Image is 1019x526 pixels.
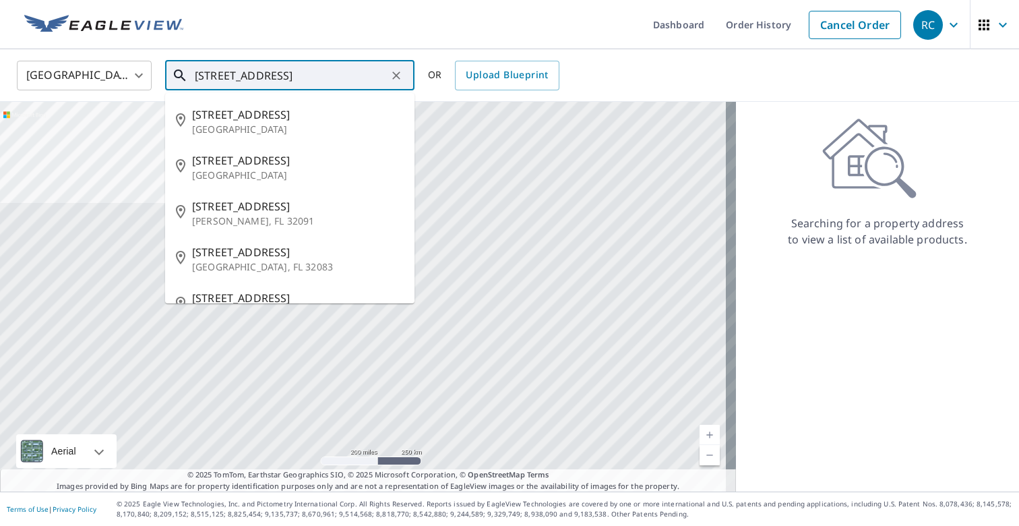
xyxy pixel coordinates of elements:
span: [STREET_ADDRESS] [192,244,404,260]
input: Search by address or latitude-longitude [195,57,387,94]
p: Searching for a property address to view a list of available products. [787,215,968,247]
a: Terms [527,469,549,479]
p: [GEOGRAPHIC_DATA] [192,123,404,136]
a: Upload Blueprint [455,61,559,90]
p: © 2025 Eagle View Technologies, Inc. and Pictometry International Corp. All Rights Reserved. Repo... [117,499,1012,519]
a: OpenStreetMap [468,469,524,479]
div: Aerial [16,434,117,468]
p: [GEOGRAPHIC_DATA] [192,169,404,182]
span: [STREET_ADDRESS] [192,152,404,169]
div: OR [428,61,559,90]
span: © 2025 TomTom, Earthstar Geographics SIO, © 2025 Microsoft Corporation, © [187,469,549,481]
a: Privacy Policy [53,504,96,514]
span: [STREET_ADDRESS] [192,290,404,306]
span: Upload Blueprint [466,67,548,84]
a: Cancel Order [809,11,901,39]
p: | [7,505,96,513]
p: [PERSON_NAME], FL 32091 [192,214,404,228]
span: [STREET_ADDRESS] [192,198,404,214]
button: Clear [387,66,406,85]
div: Aerial [47,434,80,468]
a: Terms of Use [7,504,49,514]
div: [GEOGRAPHIC_DATA] [17,57,152,94]
img: EV Logo [24,15,183,35]
p: [GEOGRAPHIC_DATA], FL 32083 [192,260,404,274]
span: [STREET_ADDRESS] [192,107,404,123]
div: RC [913,10,943,40]
a: Current Level 5, Zoom Out [700,445,720,465]
a: Current Level 5, Zoom In [700,425,720,445]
